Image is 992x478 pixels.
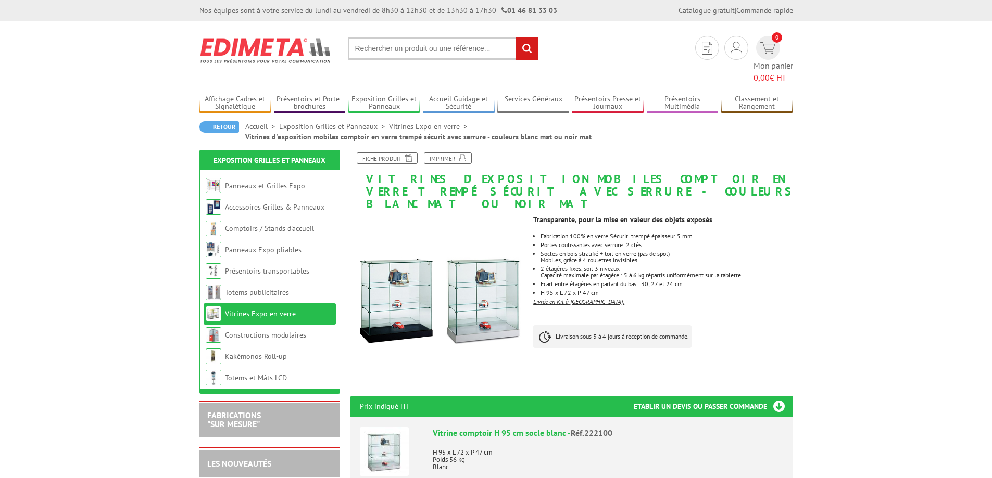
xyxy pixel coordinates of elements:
[360,427,409,476] img: Vitrine comptoir H 95 cm socle blanc
[679,5,793,16] div: |
[207,458,271,469] a: LES NOUVEAUTÉS
[206,263,221,279] img: Présentoirs transportables
[225,330,306,340] a: Constructions modulaires
[679,6,735,15] a: Catalogue gratuit
[225,224,314,233] a: Comptoirs / Stands d'accueil
[433,442,784,471] p: H 95 x L 72 x P 47 cm Poids 56 kg Blanc
[343,152,801,211] h1: Vitrines d'exposition mobiles comptoir en verre trempé sécurit avec serrure - couleurs blanc mat ...
[702,42,712,55] img: devis rapide
[225,181,305,190] a: Panneaux et Grilles Expo
[541,257,793,263] p: Mobiles, grâce à 4 roulettes invisibles
[225,202,324,212] a: Accessoires Grilles & Panneaux
[225,288,289,297] a: Totems publicitaires
[206,327,221,343] img: Constructions modulaires
[541,242,793,248] p: Portes coulissantes avec serrure 2 clés
[571,428,612,438] span: Réf.222100
[772,32,782,43] span: 0
[274,95,346,112] a: Présentoirs et Porte-brochures
[754,72,770,83] span: 0,00
[389,122,471,131] a: Vitrines Expo en verre
[647,95,719,112] a: Présentoirs Multimédia
[533,298,624,305] u: Livrée en Kit à [GEOGRAPHIC_DATA].
[225,266,309,276] a: Présentoirs transportables
[423,95,495,112] a: Accueil Guidage et Sécurité
[541,290,793,296] li: H 95 x L 72 x P 47 cm
[360,396,409,417] p: Prix indiqué HT
[206,199,221,215] img: Accessoires Grilles & Panneaux
[533,216,793,223] p: Transparente, pour la mise en valeur des objets exposés
[357,152,418,164] a: Fiche produit
[736,6,793,15] a: Commande rapide
[497,95,569,112] a: Services Généraux
[533,325,692,348] p: Livraison sous 3 à 4 jours à réception de commande.
[424,152,472,164] a: Imprimer
[245,132,592,142] li: Vitrines d'exposition mobiles comptoir en verre trempé sécurit avec serrure - couleurs blanc mat ...
[348,95,420,112] a: Exposition Grilles et Panneaux
[541,281,793,287] p: Ecart entre étagères en partant du bas : 30, 27 et 24 cm
[206,348,221,364] img: Kakémonos Roll-up
[206,221,221,236] img: Comptoirs / Stands d'accueil
[207,410,261,430] a: FABRICATIONS"Sur Mesure"
[206,370,221,385] img: Totems et Mâts LCD
[760,42,775,54] img: devis rapide
[199,31,332,70] img: Edimeta
[754,72,793,84] span: € HT
[541,233,793,239] p: Fabrication 100% en verre Sécurit trempé épaisseur 5 mm
[501,6,557,15] strong: 01 46 81 33 03
[199,5,557,16] div: Nos équipes sont à votre service du lundi au vendredi de 8h30 à 12h30 et de 13h30 à 17h30
[206,285,221,300] img: Totems publicitaires
[541,266,793,272] p: 2 étagères fixes, soit 3 niveaux
[206,242,221,257] img: Panneaux Expo pliables
[541,272,793,278] p: Capacité maximale par étagère : 5 à 6 kg répartis uniformément sur la tablette.
[572,95,644,112] a: Présentoirs Presse et Journaux
[433,427,784,439] div: Vitrine comptoir H 95 cm socle blanc -
[516,37,538,60] input: rechercher
[225,352,287,361] a: Kakémonos Roll-up
[348,37,538,60] input: Rechercher un produit ou une référence...
[199,95,271,112] a: Affichage Cadres et Signalétique
[225,373,287,382] a: Totems et Mâts LCD
[225,309,296,318] a: Vitrines Expo en verre
[754,60,793,84] span: Mon panier
[634,396,793,417] h3: Etablir un devis ou passer commande
[245,122,279,131] a: Accueil
[731,42,742,54] img: devis rapide
[541,251,793,257] p: Socles en bois stratifié + toit en verre (pas de spot)
[754,36,793,84] a: devis rapide 0 Mon panier 0,00€ HT
[279,122,389,131] a: Exposition Grilles et Panneaux
[721,95,793,112] a: Classement et Rangement
[206,178,221,193] img: Panneaux et Grilles Expo
[214,156,325,165] a: Exposition Grilles et Panneaux
[350,215,526,391] img: 222100_vitrine_comptoir_95cm_vignette.jpg
[206,306,221,321] img: Vitrines Expo en verre
[199,121,239,133] a: Retour
[225,245,302,254] a: Panneaux Expo pliables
